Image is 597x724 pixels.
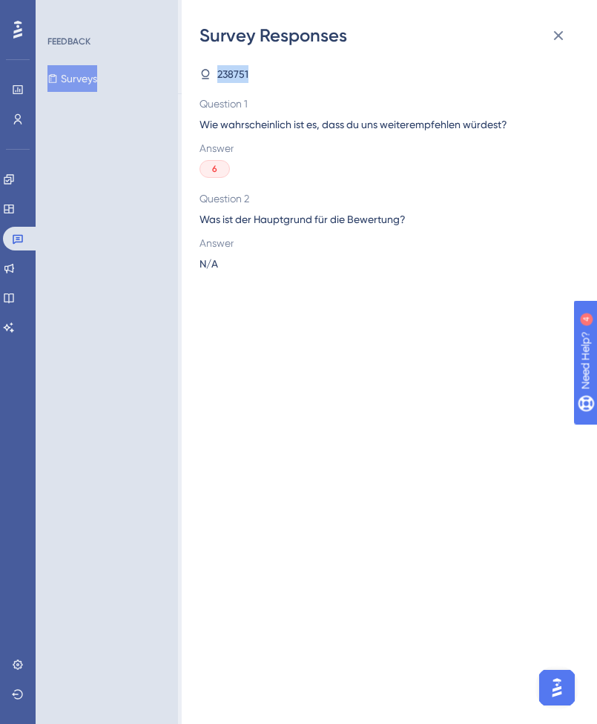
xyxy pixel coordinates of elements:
[199,24,579,47] div: Survey Responses
[199,190,567,207] span: Question 2
[199,116,567,133] span: Wie wahrscheinlich ist es, dass du uns weiterempfehlen würdest?
[35,4,93,21] span: Need Help?
[535,665,579,710] iframe: UserGuiding AI Assistant Launcher
[217,65,248,83] span: 238751
[199,95,567,113] span: Question 1
[199,139,567,157] span: Answer
[199,234,567,252] span: Answer
[199,210,567,228] span: Was ist der Hauptgrund für die Bewertung?
[199,255,218,273] span: N/A
[103,7,108,19] div: 4
[212,163,217,175] span: 6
